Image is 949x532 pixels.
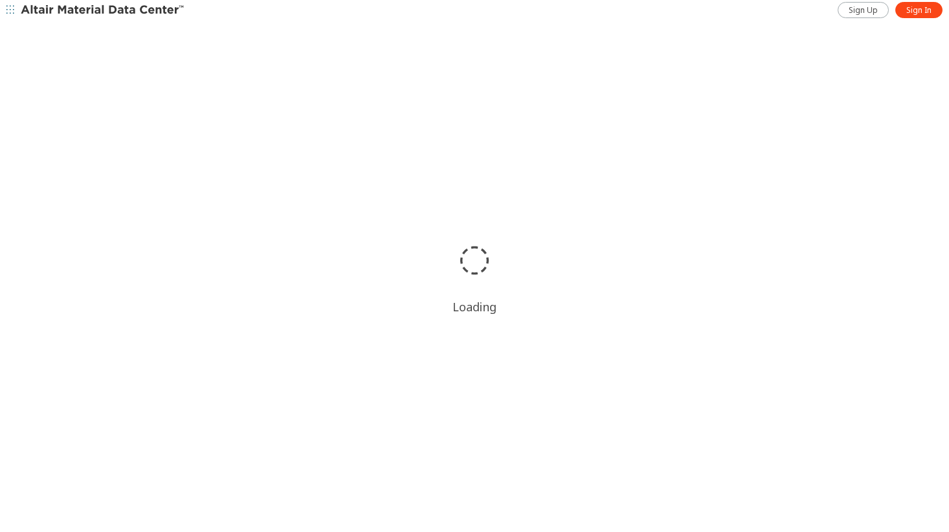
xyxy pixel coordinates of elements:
[838,2,889,18] a: Sign Up
[849,5,878,16] span: Sign Up
[452,299,497,315] div: Loading
[21,4,186,17] img: Altair Material Data Center
[906,5,932,16] span: Sign In
[895,2,943,18] a: Sign In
